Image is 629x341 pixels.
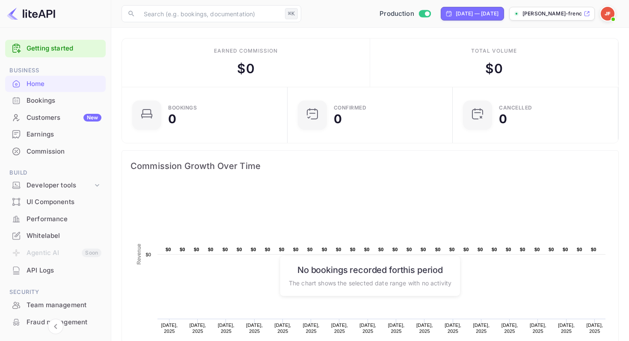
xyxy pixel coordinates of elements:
[27,266,101,276] div: API Logs
[492,247,497,252] text: $0
[5,297,106,313] a: Team management
[180,247,185,252] text: $0
[237,247,242,252] text: $0
[350,247,356,252] text: $0
[558,323,575,334] text: [DATE], 2025
[5,228,106,243] a: Whitelabel
[499,113,507,125] div: 0
[168,105,197,110] div: Bookings
[577,247,582,252] text: $0
[27,181,93,190] div: Developer tools
[406,247,412,252] text: $0
[5,168,106,178] span: Build
[334,105,367,110] div: Confirmed
[246,323,263,334] text: [DATE], 2025
[251,247,256,252] text: $0
[208,247,214,252] text: $0
[591,247,596,252] text: $0
[359,323,376,334] text: [DATE], 2025
[27,96,101,106] div: Bookings
[5,262,106,278] a: API Logs
[5,297,106,314] div: Team management
[27,214,101,224] div: Performance
[463,247,469,252] text: $0
[166,247,171,252] text: $0
[265,247,270,252] text: $0
[530,323,546,334] text: [DATE], 2025
[392,247,398,252] text: $0
[145,252,151,257] text: $0
[378,247,384,252] text: $0
[48,319,63,334] button: Collapse navigation
[473,323,490,334] text: [DATE], 2025
[331,323,348,334] text: [DATE], 2025
[449,247,455,252] text: $0
[7,7,55,21] img: LiteAPI logo
[218,323,234,334] text: [DATE], 2025
[5,314,106,330] a: Fraud management
[83,114,101,122] div: New
[161,323,178,334] text: [DATE], 2025
[5,288,106,297] span: Security
[27,130,101,139] div: Earnings
[376,9,434,19] div: Switch to Sandbox mode
[441,7,504,21] div: Click to change the date range period
[27,317,101,327] div: Fraud management
[336,247,341,252] text: $0
[364,247,370,252] text: $0
[586,323,603,334] text: [DATE], 2025
[27,231,101,241] div: Whitelabel
[322,247,327,252] text: $0
[279,247,285,252] text: $0
[5,110,106,126] div: CustomersNew
[27,79,101,89] div: Home
[27,44,101,53] a: Getting started
[139,5,282,22] input: Search (e.g. bookings, documentation)
[5,314,106,331] div: Fraud management
[289,264,451,275] h6: No bookings recorded for this period
[190,323,206,334] text: [DATE], 2025
[5,194,106,211] div: UI Components
[563,247,568,252] text: $0
[27,113,101,123] div: Customers
[421,247,426,252] text: $0
[506,247,511,252] text: $0
[5,76,106,92] a: Home
[478,247,483,252] text: $0
[334,113,342,125] div: 0
[5,126,106,142] a: Earnings
[307,247,313,252] text: $0
[549,247,554,252] text: $0
[214,47,277,55] div: Earned commission
[471,47,517,55] div: Total volume
[5,143,106,159] a: Commission
[5,211,106,227] a: Performance
[380,9,414,19] span: Production
[293,247,299,252] text: $0
[27,147,101,157] div: Commission
[5,66,106,75] span: Business
[456,10,498,18] div: [DATE] — [DATE]
[388,323,405,334] text: [DATE], 2025
[5,262,106,279] div: API Logs
[435,247,441,252] text: $0
[303,323,320,334] text: [DATE], 2025
[136,243,142,264] text: Revenue
[168,113,176,125] div: 0
[416,323,433,334] text: [DATE], 2025
[445,323,461,334] text: [DATE], 2025
[27,300,101,310] div: Team management
[194,247,199,252] text: $0
[5,143,106,160] div: Commission
[534,247,540,252] text: $0
[131,159,610,173] span: Commission Growth Over Time
[5,110,106,125] a: CustomersNew
[237,59,254,78] div: $ 0
[5,178,106,193] div: Developer tools
[601,7,614,21] img: Jon French
[5,40,106,57] div: Getting started
[27,197,101,207] div: UI Components
[275,323,291,334] text: [DATE], 2025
